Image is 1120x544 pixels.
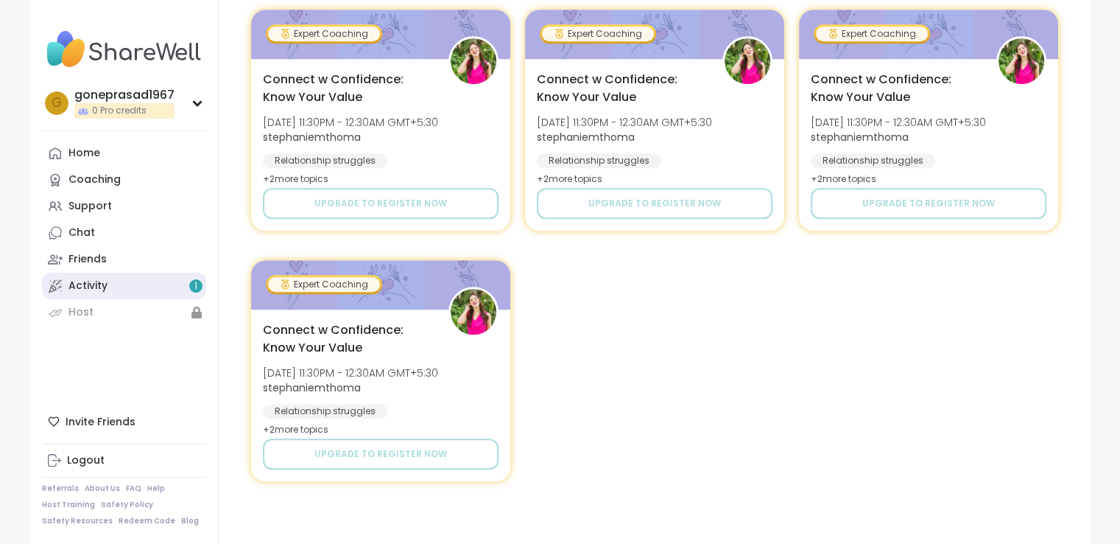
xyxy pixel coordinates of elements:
span: 1 [194,280,197,293]
div: Relationship struggles [537,153,661,168]
div: Invite Friends [42,408,206,435]
div: Relationship struggles [263,153,387,168]
b: stephaniemthoma [537,130,635,144]
span: Upgrade to register now [588,197,721,210]
div: Expert Coaching [542,27,654,41]
a: Activity1 [42,273,206,299]
img: stephaniemthoma [451,289,496,335]
div: Home [68,146,100,161]
img: stephaniemthoma [725,38,770,84]
a: Coaching [42,167,206,193]
button: Upgrade to register now [811,188,1046,219]
span: Upgrade to register now [314,197,447,210]
div: Friends [68,252,107,267]
img: stephaniemthoma [451,38,496,84]
a: Redeem Code [119,516,175,526]
div: Relationship struggles [811,153,935,168]
button: Upgrade to register now [537,188,772,219]
div: Support [68,199,112,214]
a: Help [147,484,165,494]
button: Upgrade to register now [263,188,499,219]
span: g [52,94,62,113]
b: stephaniemthoma [263,380,361,395]
span: [DATE] 11:30PM - 12:30AM GMT+5:30 [811,115,986,130]
div: Coaching [68,172,121,187]
div: Chat [68,226,95,240]
img: stephaniemthoma [999,38,1044,84]
span: Upgrade to register now [862,197,995,210]
a: Host [42,299,206,326]
div: Logout [67,453,105,468]
div: Expert Coaching [268,27,380,41]
img: ShareWell Nav Logo [42,24,206,75]
div: Expert Coaching [816,27,928,41]
div: Activity [68,279,108,293]
a: Blog [181,516,199,526]
a: Friends [42,246,206,273]
span: Connect w Confidence: Know Your Value [811,71,980,106]
a: FAQ [126,484,141,494]
a: Chat [42,220,206,246]
b: stephaniemthoma [263,130,361,144]
div: Host [68,305,94,320]
a: Support [42,193,206,220]
span: 0 Pro credits [92,105,147,117]
span: Connect w Confidence: Know Your Value [263,71,432,106]
span: Connect w Confidence: Know Your Value [537,71,706,106]
a: Safety Resources [42,516,113,526]
div: Expert Coaching [268,277,380,292]
span: Connect w Confidence: Know Your Value [263,321,432,357]
a: Home [42,140,206,167]
b: stephaniemthoma [811,130,909,144]
button: Upgrade to register now [263,439,499,470]
span: [DATE] 11:30PM - 12:30AM GMT+5:30 [263,115,438,130]
a: Referrals [42,484,79,494]
a: About Us [85,484,120,494]
span: [DATE] 11:30PM - 12:30AM GMT+5:30 [537,115,712,130]
a: Logout [42,447,206,474]
div: Relationship struggles [263,404,387,419]
a: Host Training [42,500,95,510]
span: [DATE] 11:30PM - 12:30AM GMT+5:30 [263,366,438,380]
div: goneprasad1967 [74,87,175,103]
a: Safety Policy [101,500,153,510]
span: Upgrade to register now [314,447,447,461]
